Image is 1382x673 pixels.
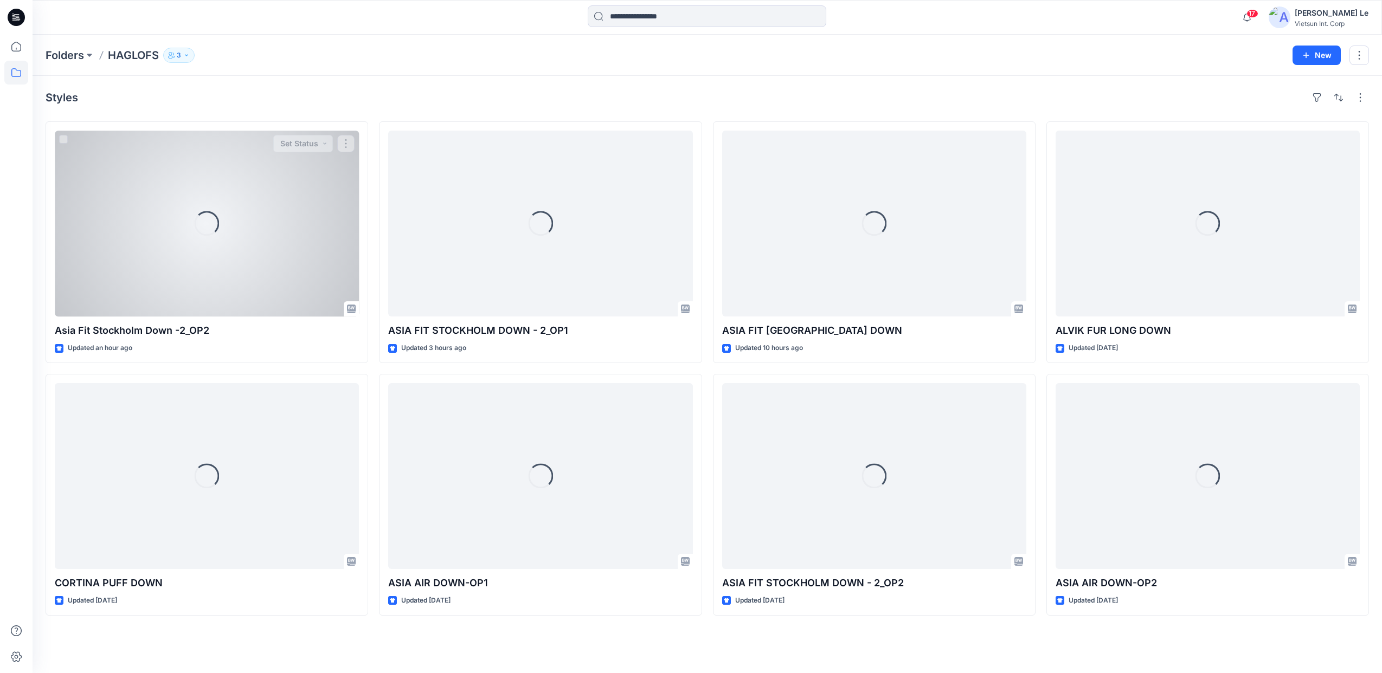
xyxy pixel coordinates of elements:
a: Folders [46,48,84,63]
p: Updated [DATE] [401,595,451,606]
button: 3 [163,48,195,63]
button: New [1293,46,1341,65]
p: Asia Fit Stockholm Down -2​_OP2 [55,323,359,338]
p: Updated 10 hours ago [735,342,803,354]
p: ASIA AIR DOWN-OP2 [1056,575,1360,591]
p: 3 [177,49,181,61]
p: Updated an hour ago [68,342,132,354]
p: ASIA FIT STOCKHOLM DOWN - 2​_OP2 [722,575,1026,591]
p: CORTINA PUFF DOWN [55,575,359,591]
p: ALVIK FUR LONG DOWN [1056,323,1360,338]
span: 17 [1246,9,1258,18]
p: Updated 3 hours ago [401,342,466,354]
p: Updated [DATE] [1069,595,1118,606]
p: ASIA AIR DOWN-OP1 [388,575,692,591]
p: Updated [DATE] [68,595,117,606]
p: ASIA FIT [GEOGRAPHIC_DATA] DOWN [722,323,1026,338]
p: Updated [DATE] [1069,342,1118,354]
p: Updated [DATE] [735,595,785,606]
img: avatar [1269,7,1290,28]
div: [PERSON_NAME] Le [1295,7,1368,20]
h4: Styles [46,91,78,104]
div: Vietsun Int. Corp [1295,20,1368,28]
p: HAGLOFS [108,48,159,63]
p: ASIA FIT STOCKHOLM DOWN - 2​_OP1 [388,323,692,338]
